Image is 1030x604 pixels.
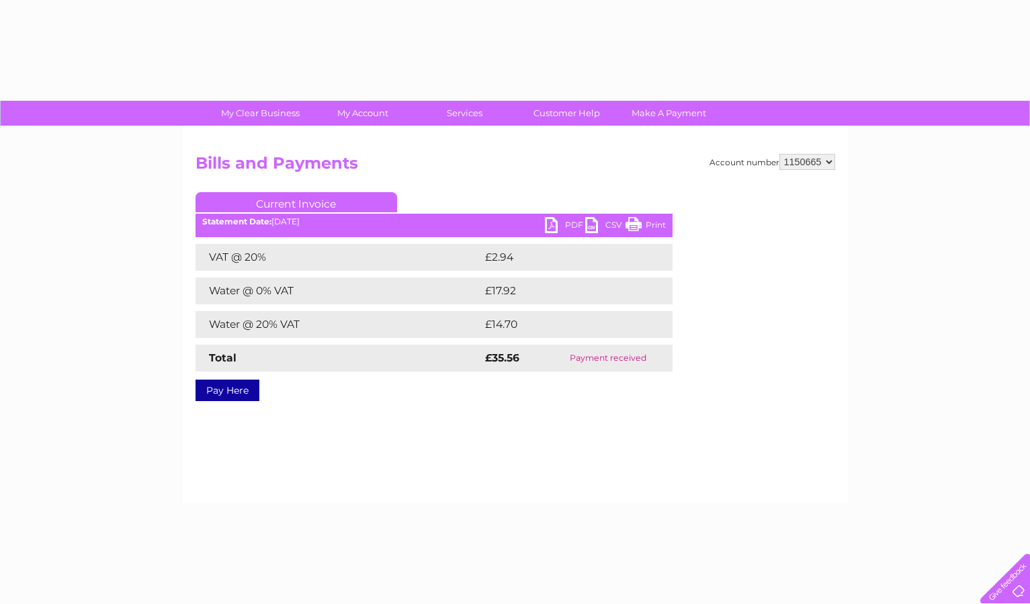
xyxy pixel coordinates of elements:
[196,277,482,304] td: Water @ 0% VAT
[545,217,585,236] a: PDF
[482,311,644,338] td: £14.70
[482,244,642,271] td: £2.94
[196,217,673,226] div: [DATE]
[196,380,259,401] a: Pay Here
[196,244,482,271] td: VAT @ 20%
[482,277,644,304] td: £17.92
[544,345,672,372] td: Payment received
[585,217,626,236] a: CSV
[196,154,835,179] h2: Bills and Payments
[196,192,397,212] a: Current Invoice
[511,101,622,126] a: Customer Help
[202,216,271,226] b: Statement Date:
[613,101,724,126] a: Make A Payment
[196,311,482,338] td: Water @ 20% VAT
[205,101,316,126] a: My Clear Business
[485,351,519,364] strong: £35.56
[209,351,237,364] strong: Total
[710,154,835,170] div: Account number
[626,217,666,236] a: Print
[409,101,520,126] a: Services
[307,101,418,126] a: My Account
